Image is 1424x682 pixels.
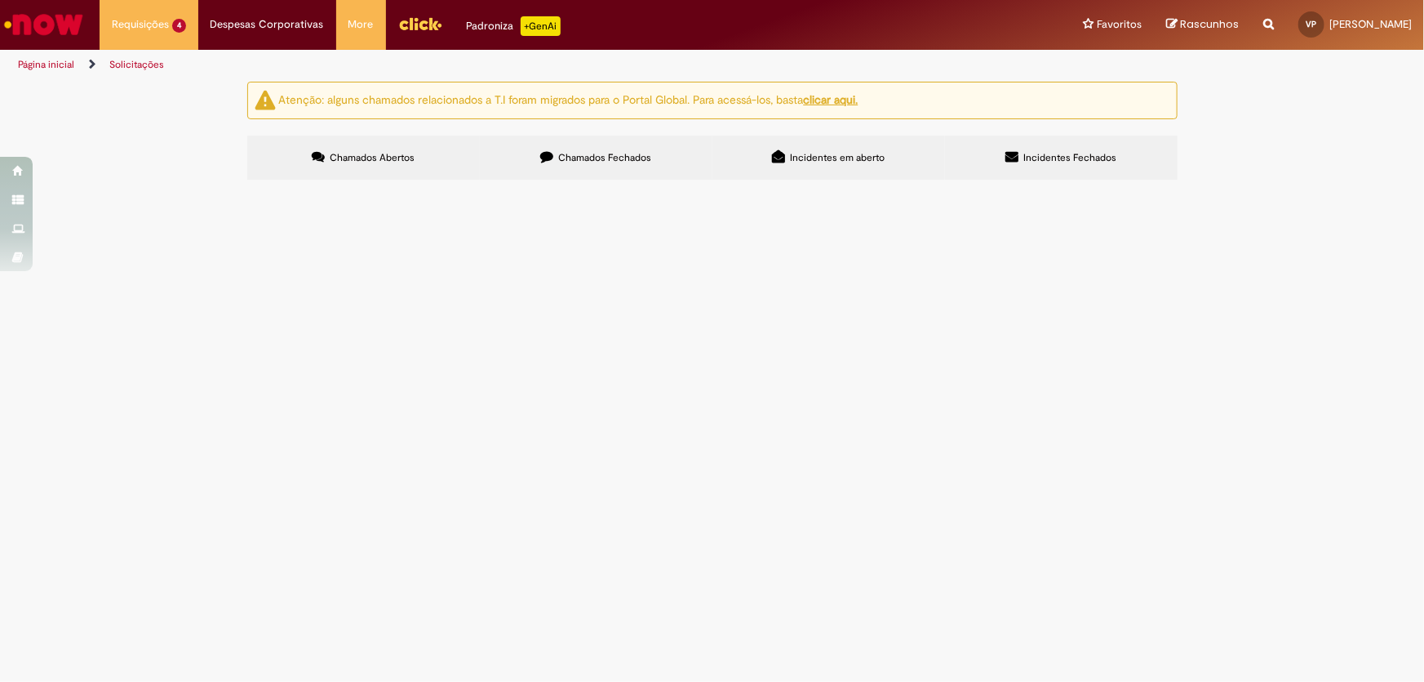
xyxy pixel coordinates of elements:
span: Requisições [112,16,169,33]
span: Incidentes Fechados [1023,151,1116,164]
a: clicar aqui. [804,92,858,107]
span: 4 [172,19,186,33]
div: Padroniza [467,16,561,36]
img: ServiceNow [2,8,86,41]
span: [PERSON_NAME] [1329,17,1412,31]
a: Rascunhos [1166,17,1239,33]
span: Favoritos [1097,16,1142,33]
span: Rascunhos [1180,16,1239,32]
a: Solicitações [109,58,164,71]
span: VP [1306,19,1317,29]
span: Despesas Corporativas [211,16,324,33]
span: Chamados Abertos [330,151,415,164]
span: Chamados Fechados [558,151,651,164]
img: click_logo_yellow_360x200.png [398,11,442,36]
ng-bind-html: Atenção: alguns chamados relacionados a T.I foram migrados para o Portal Global. Para acessá-los,... [279,92,858,107]
p: +GenAi [521,16,561,36]
ul: Trilhas de página [12,50,937,80]
span: Incidentes em aberto [790,151,885,164]
a: Página inicial [18,58,74,71]
span: More [348,16,374,33]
